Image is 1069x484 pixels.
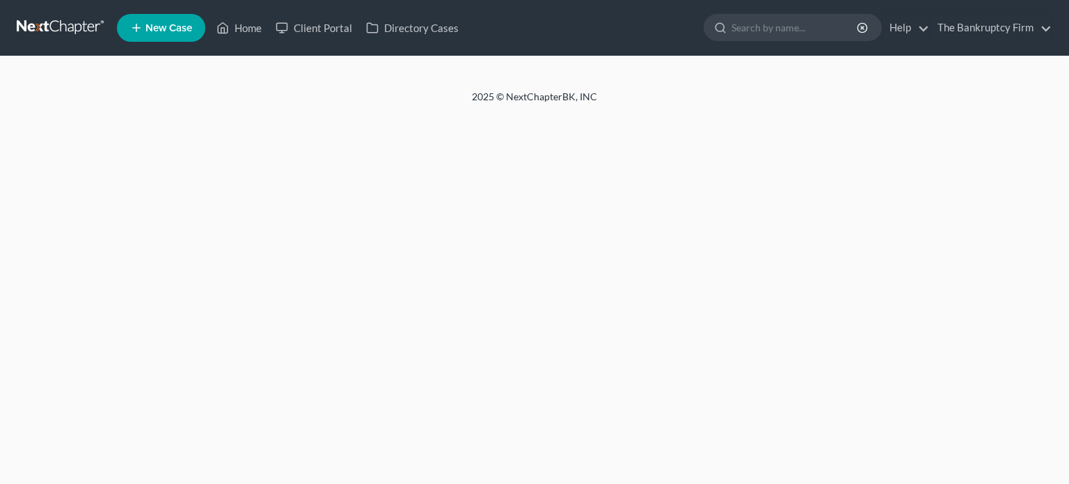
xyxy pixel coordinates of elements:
a: The Bankruptcy Firm [931,15,1052,40]
a: Help [882,15,929,40]
a: Directory Cases [359,15,466,40]
div: 2025 © NextChapterBK, INC [138,90,931,115]
input: Search by name... [731,15,859,40]
a: Client Portal [269,15,359,40]
span: New Case [145,23,192,33]
a: Home [209,15,269,40]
